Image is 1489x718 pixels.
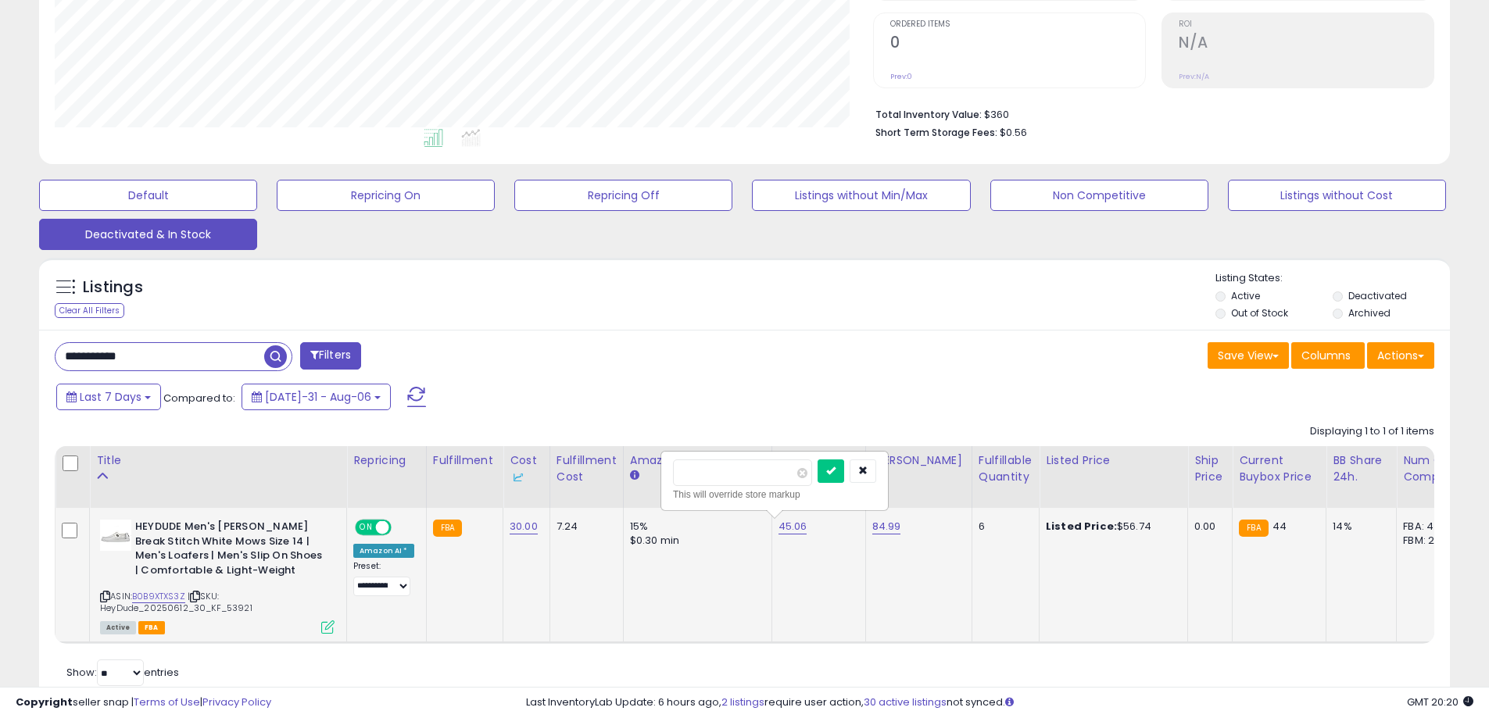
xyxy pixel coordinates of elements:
div: Listed Price [1046,452,1181,469]
button: Repricing Off [514,180,732,211]
button: Listings without Cost [1228,180,1446,211]
b: Listed Price: [1046,519,1117,534]
button: Deactivated & In Stock [39,219,257,250]
button: Default [39,180,257,211]
h5: Listings [83,277,143,298]
div: This will override store markup [673,487,876,502]
span: All listings currently available for purchase on Amazon [100,621,136,634]
div: Amazon AI * [353,544,414,558]
div: Current Buybox Price [1239,452,1319,485]
span: Last 7 Days [80,389,141,405]
label: Active [1231,289,1260,302]
button: Repricing On [277,180,495,211]
span: $0.56 [1000,125,1027,140]
div: Repricing [353,452,420,469]
span: Ordered Items [890,20,1145,29]
h2: 0 [890,34,1145,55]
div: Fulfillment Cost [557,452,617,485]
span: FBA [138,621,165,634]
label: Archived [1348,306,1391,320]
div: seller snap | | [16,695,271,710]
small: Amazon Fees. [630,469,639,483]
img: 21asDvzSu6L._SL40_.jpg [100,520,131,551]
div: Some or all of the values in this column are provided from Inventory Lab. [872,469,965,485]
span: Show: entries [66,665,179,680]
span: ON [356,521,376,534]
div: 15% [630,520,760,534]
div: BB Share 24h. [1333,452,1390,485]
div: Cost [510,452,543,485]
span: 2025-08-14 20:20 GMT [1407,695,1473,709]
label: Deactivated [1348,289,1407,302]
label: Out of Stock [1231,306,1288,320]
div: ASIN: [100,520,335,632]
div: 0.00 [1194,520,1220,534]
div: FBA: 4 [1403,520,1455,534]
p: Listing States: [1215,271,1450,286]
a: 30.00 [510,519,538,534]
div: Displaying 1 to 1 of 1 items [1310,424,1434,439]
span: [DATE]-31 - Aug-06 [265,389,371,405]
div: 6 [979,520,1027,534]
span: Columns [1301,348,1351,363]
li: $360 [875,104,1423,123]
a: 45.06 [779,519,807,534]
strong: Copyright [16,695,73,709]
a: Terms of Use [134,695,200,709]
b: Total Inventory Value: [875,108,982,121]
small: FBA [433,520,462,537]
span: OFF [389,521,414,534]
button: Listings without Min/Max [752,180,970,211]
span: ROI [1179,20,1434,29]
button: Filters [300,342,361,370]
small: FBA [1239,520,1268,537]
button: [DATE]-31 - Aug-06 [242,384,391,410]
div: Fulfillable Quantity [979,452,1033,485]
div: Some or all of the values in this column are provided from Inventory Lab. [510,469,543,485]
small: Prev: N/A [1179,72,1209,81]
button: Last 7 Days [56,384,161,410]
a: 2 listings [721,695,764,709]
span: 44 [1272,519,1287,534]
button: Actions [1367,342,1434,369]
div: FBM: 2 [1403,534,1455,548]
button: Save View [1208,342,1289,369]
div: $56.74 [1046,520,1176,534]
button: Columns [1291,342,1365,369]
div: Num of Comp. [1403,452,1460,485]
div: 14% [1333,520,1384,534]
span: Compared to: [163,391,235,405]
a: Privacy Policy [202,695,271,709]
div: Last InventoryLab Update: 6 hours ago, require user action, not synced. [526,695,1473,710]
b: Short Term Storage Fees: [875,126,997,139]
button: Non Competitive [990,180,1208,211]
div: Clear All Filters [55,303,124,318]
div: Fulfillment [433,452,496,469]
a: B0B9XTXS3Z [132,590,185,603]
a: 84.99 [872,519,901,534]
img: InventoryLab Logo [510,470,525,485]
small: Prev: 0 [890,72,912,81]
b: HEYDUDE Men's [PERSON_NAME] Break Stitch White Mows Size 14 | Men's Loafers | Men's Slip On Shoes... [135,520,325,581]
div: 7.24 [557,520,611,534]
div: Amazon Fees [630,452,765,469]
h2: N/A [1179,34,1434,55]
a: 30 active listings [864,695,947,709]
div: Preset: [353,561,414,596]
div: [PERSON_NAME] [872,452,965,485]
span: | SKU: HeyDude_20250612_30_KF_53921 [100,590,252,613]
div: $0.30 min [630,534,760,548]
div: Ship Price [1194,452,1226,485]
div: Title [96,452,340,469]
